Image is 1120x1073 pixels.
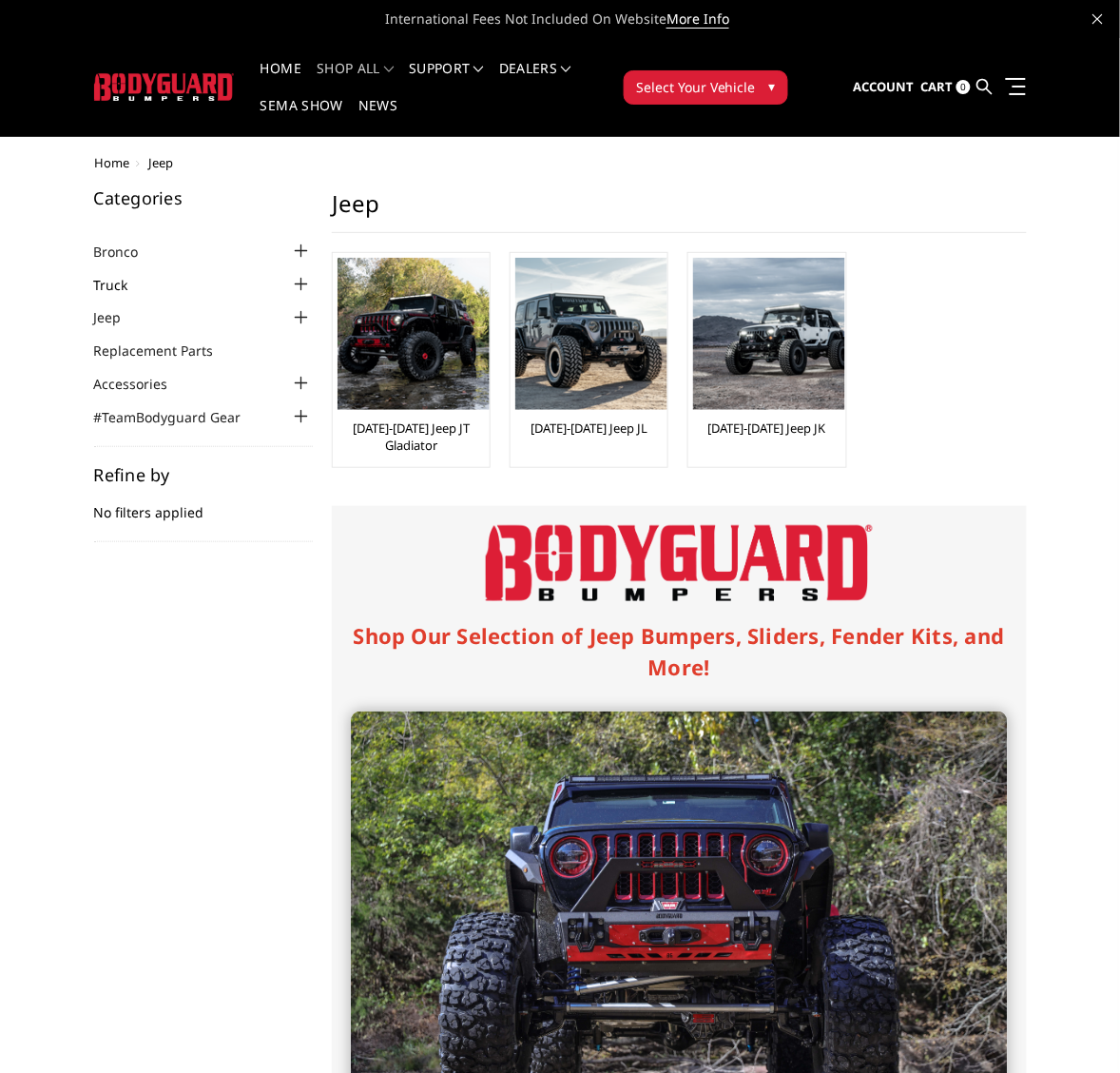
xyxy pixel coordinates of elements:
[94,466,313,542] div: No filters applied
[317,62,394,99] a: shop all
[94,154,129,171] a: Home
[531,419,647,437] a: [DATE]-[DATE] Jeep JL
[94,374,192,394] a: Accessories
[94,189,313,206] h5: Categories
[94,73,234,101] img: BODYGUARD BUMPERS
[708,419,826,437] a: [DATE]-[DATE] Jeep JK
[94,307,145,327] a: Jeep
[1025,982,1120,1073] iframe: Chat Widget
[921,62,971,113] a: Cart 0
[624,70,788,105] button: Select Your Vehicle
[94,242,163,262] a: Bronco
[94,466,313,483] h5: Refine by
[854,78,915,95] span: Account
[769,76,776,96] span: ▾
[921,78,954,95] span: Cart
[94,275,152,295] a: Truck
[338,419,485,454] a: [DATE]-[DATE] Jeep JT Gladiator
[261,62,301,99] a: Home
[956,80,971,94] span: 0
[94,341,238,361] a: Replacement Parts
[854,62,915,113] a: Account
[636,77,756,97] span: Select Your Vehicle
[261,99,343,136] a: SEMA Show
[358,99,397,136] a: News
[148,154,173,171] span: Jeep
[94,407,265,427] a: #TeamBodyguard Gear
[351,620,1008,683] h1: Shop Our Selection of Jeep Bumpers, Sliders, Fender Kits, and More!
[499,62,571,99] a: Dealers
[666,10,729,29] a: More Info
[409,62,484,99] a: Support
[486,525,873,601] img: Bodyguard Bumpers Logo
[332,189,1027,233] h1: Jeep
